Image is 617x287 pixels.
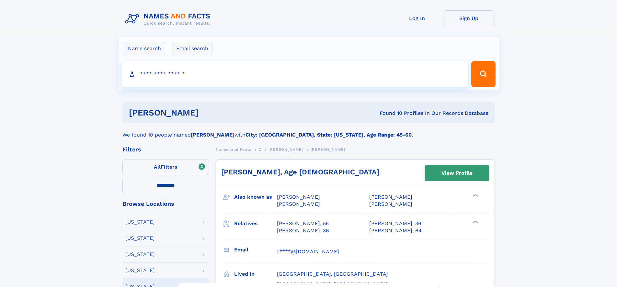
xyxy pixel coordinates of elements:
[289,110,488,117] div: Found 10 Profiles In Our Records Database
[471,193,479,198] div: ❯
[277,227,329,234] a: [PERSON_NAME], 36
[172,42,212,55] label: Email search
[269,147,303,152] span: [PERSON_NAME]
[369,220,421,227] a: [PERSON_NAME], 36
[471,61,495,87] button: Search Button
[471,220,479,224] div: ❯
[129,109,289,117] h1: [PERSON_NAME]
[221,168,379,176] a: [PERSON_NAME], Age [DEMOGRAPHIC_DATA]
[311,147,345,152] span: [PERSON_NAME]
[277,271,388,277] span: [GEOGRAPHIC_DATA], [GEOGRAPHIC_DATA]
[125,236,155,241] div: [US_STATE]
[277,201,320,207] span: [PERSON_NAME]
[125,219,155,225] div: [US_STATE]
[234,269,277,280] h3: Lived in
[277,194,320,200] span: [PERSON_NAME]
[258,147,261,152] span: C
[258,145,261,153] a: C
[122,160,209,175] label: Filters
[124,42,165,55] label: Name search
[234,244,277,255] h3: Email
[369,201,412,207] span: [PERSON_NAME]
[369,227,422,234] a: [PERSON_NAME], 64
[125,252,155,257] div: [US_STATE]
[391,10,443,26] a: Log In
[269,145,303,153] a: [PERSON_NAME]
[125,268,155,273] div: [US_STATE]
[369,194,412,200] span: [PERSON_NAME]
[425,165,489,181] a: View Profile
[246,132,412,138] b: City: [GEOGRAPHIC_DATA], State: [US_STATE], Age Range: 45-60
[122,201,209,207] div: Browse Locations
[122,61,469,87] input: search input
[443,10,495,26] a: Sign Up
[122,10,216,28] img: Logo Names and Facts
[277,220,329,227] a: [PERSON_NAME], 55
[234,218,277,229] h3: Relatives
[441,166,473,181] div: View Profile
[191,132,234,138] b: [PERSON_NAME]
[216,145,251,153] a: Names and Facts
[122,147,209,152] div: Filters
[234,192,277,203] h3: Also known as
[154,164,161,170] span: All
[122,123,495,139] div: We found 10 people named with .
